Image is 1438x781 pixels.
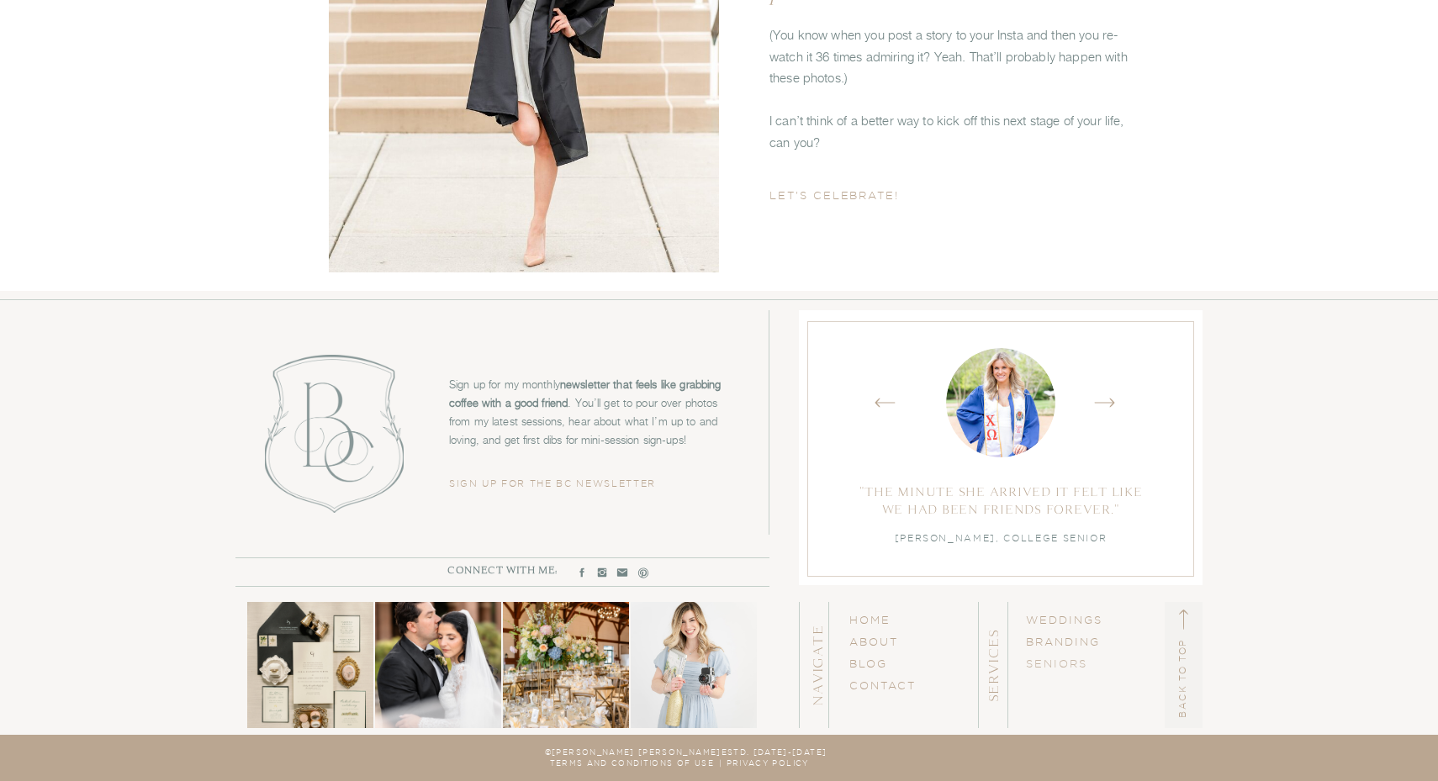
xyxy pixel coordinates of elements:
a: sign up for the BC newsletter [449,477,678,493]
b: Connect with me: [447,564,558,577]
a: let's celebrate! [769,187,981,203]
p: [PERSON_NAME], college senior [854,531,1148,548]
a: Back to Top [1176,635,1192,723]
a: About [849,636,898,647]
img: Jen & Matt’s colorful summer wedding reception is one you are going to want to save for inspirati... [503,602,629,728]
h3: © estd. [DATE]-[DATE] [536,747,836,758]
h2: Navigate [808,603,829,729]
p: "The minute she arrived it felt like we had been friends forever." [854,483,1148,525]
a: | privacy policy [719,758,822,769]
img: This might be a hot take 🔥…but I’m NOT the photographer for you if you’re (just) looking for pret... [631,602,757,728]
a: BRANDING [1026,636,1100,647]
a: CONTACT [849,679,916,691]
img: C & TJ’s had a heirloom-inspired invitation suite that featured custom monograms, delicate waterc... [247,602,373,728]
a: WEDDINGs [1026,614,1102,625]
a: Home [849,614,891,625]
a: Terms and Conditions of Use [483,758,714,769]
p: Sign up for my monthly . You’ll get to pour over photos from my latest sessions, hear about what ... [449,375,729,456]
b: newsletter that feels like grabbing coffee with a good friend [449,377,721,409]
p: (You know when you post a story to your Insta and then you re-watch it 36 times admiring it? Yeah... [769,24,1134,181]
a: [PERSON_NAME] [PERSON_NAME] [552,748,721,757]
h2: services [984,603,1001,729]
img: ⭐️⭐️⭐️⭐️⭐️ “Bridget made our wedding day an absolute dream! Her photography captured every moment... [375,602,501,728]
a: SENIORS [1026,657,1087,669]
a: BLOG [849,657,887,669]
